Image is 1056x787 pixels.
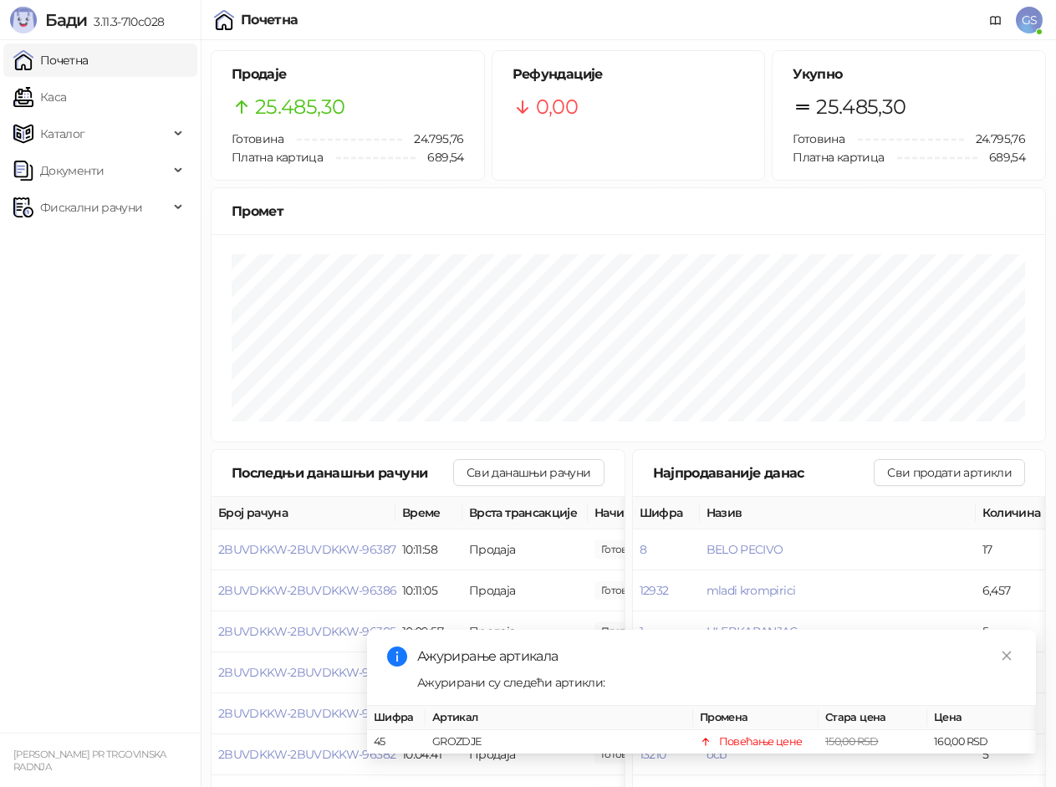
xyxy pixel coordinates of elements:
[232,201,1025,222] div: Промет
[218,583,396,598] button: 2BUVDKKW-2BUVDKKW-96386
[232,64,464,84] h5: Продаје
[640,583,669,598] button: 12932
[255,91,344,123] span: 25.485,30
[426,706,693,730] th: Артикал
[927,730,1036,754] td: 160,00 RSD
[982,7,1009,33] a: Документација
[402,130,463,148] span: 24.795,76
[10,7,37,33] img: Logo
[1001,650,1013,662] span: close
[1016,7,1043,33] span: GS
[232,462,453,483] div: Последњи данашњи рачуни
[793,64,1025,84] h5: Укупно
[997,646,1016,665] a: Close
[218,706,395,721] button: 2BUVDKKW-2BUVDKKW-96383
[218,665,396,680] button: 2BUVDKKW-2BUVDKKW-96384
[40,154,104,187] span: Документи
[640,542,646,557] button: 8
[417,646,1016,667] div: Ажурирање артикала
[653,462,875,483] div: Најпродаваније данас
[40,117,85,151] span: Каталог
[387,646,407,667] span: info-circle
[462,570,588,611] td: Продаја
[513,64,745,84] h5: Рефундације
[816,91,906,123] span: 25.485,30
[417,673,1016,692] div: Ажурирани су следећи артикли:
[536,91,578,123] span: 0,00
[45,10,87,30] span: Бади
[977,148,1025,166] span: 689,54
[976,611,1051,652] td: 5
[395,611,462,652] td: 10:09:57
[793,150,884,165] span: Платна картица
[232,150,323,165] span: Платна картица
[594,581,651,600] span: 25,00
[367,706,426,730] th: Шифра
[693,706,819,730] th: Промена
[976,570,1051,611] td: 6,457
[40,191,142,224] span: Фискални рачуни
[395,497,462,529] th: Време
[395,529,462,570] td: 10:11:58
[874,459,1025,486] button: Сви продати артикли
[633,497,700,529] th: Шифра
[462,529,588,570] td: Продаја
[819,706,927,730] th: Стара цена
[707,583,796,598] button: mladi krompirici
[426,730,693,754] td: GROZDJE
[232,131,283,146] span: Готовина
[87,14,164,29] span: 3.11.3-710c028
[707,624,798,639] button: HLEBKARANJAC
[13,80,66,114] a: Каса
[594,540,651,559] span: 425,00
[395,570,462,611] td: 10:11:05
[719,733,803,750] div: Повећање цене
[700,497,976,529] th: Назив
[927,706,1036,730] th: Цена
[976,497,1051,529] th: Количина
[793,131,844,146] span: Готовина
[588,497,755,529] th: Начини плаћања
[640,624,643,639] button: 1
[13,749,166,773] small: [PERSON_NAME] PR TRGOVINSKA RADNJA
[218,542,395,557] button: 2BUVDKKW-2BUVDKKW-96387
[462,611,588,652] td: Продаја
[212,497,395,529] th: Број рачуна
[241,13,298,27] div: Почетна
[462,497,588,529] th: Врста трансакције
[707,542,783,557] button: BELO PECIVO
[976,529,1051,570] td: 17
[964,130,1025,148] span: 24.795,76
[367,730,426,754] td: 45
[218,747,395,762] button: 2BUVDKKW-2BUVDKKW-96382
[218,624,395,639] button: 2BUVDKKW-2BUVDKKW-96385
[13,43,89,77] a: Почетна
[825,735,879,748] span: 150,00 RSD
[453,459,604,486] button: Сви данашњи рачуни
[416,148,463,166] span: 689,54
